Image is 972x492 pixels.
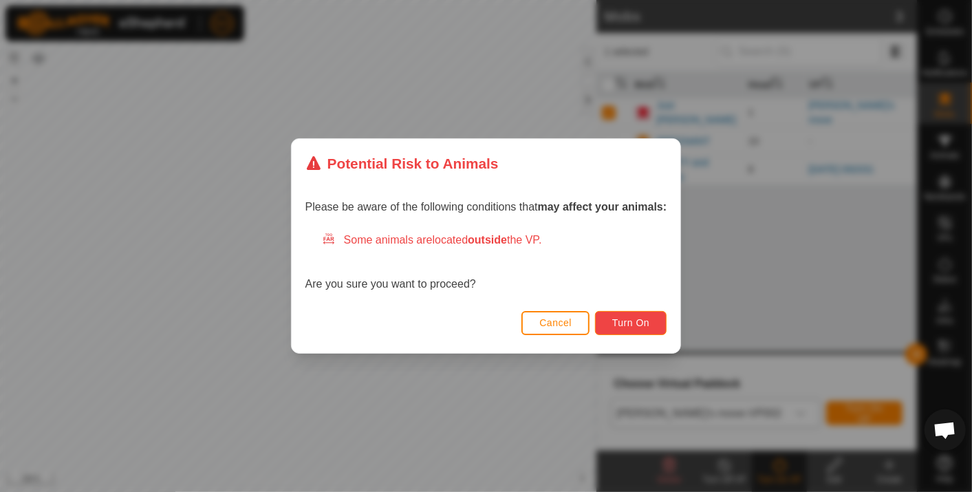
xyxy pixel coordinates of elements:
[521,311,590,335] button: Cancel
[322,232,667,248] div: Some animals are
[595,311,667,335] button: Turn On
[305,232,667,292] div: Are you sure you want to proceed?
[925,409,966,451] div: Open chat
[433,234,542,246] span: located the VP.
[612,317,649,328] span: Turn On
[305,201,667,213] span: Please be aware of the following conditions that
[305,153,499,174] div: Potential Risk to Animals
[468,234,507,246] strong: outside
[539,317,572,328] span: Cancel
[538,201,667,213] strong: may affect your animals:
